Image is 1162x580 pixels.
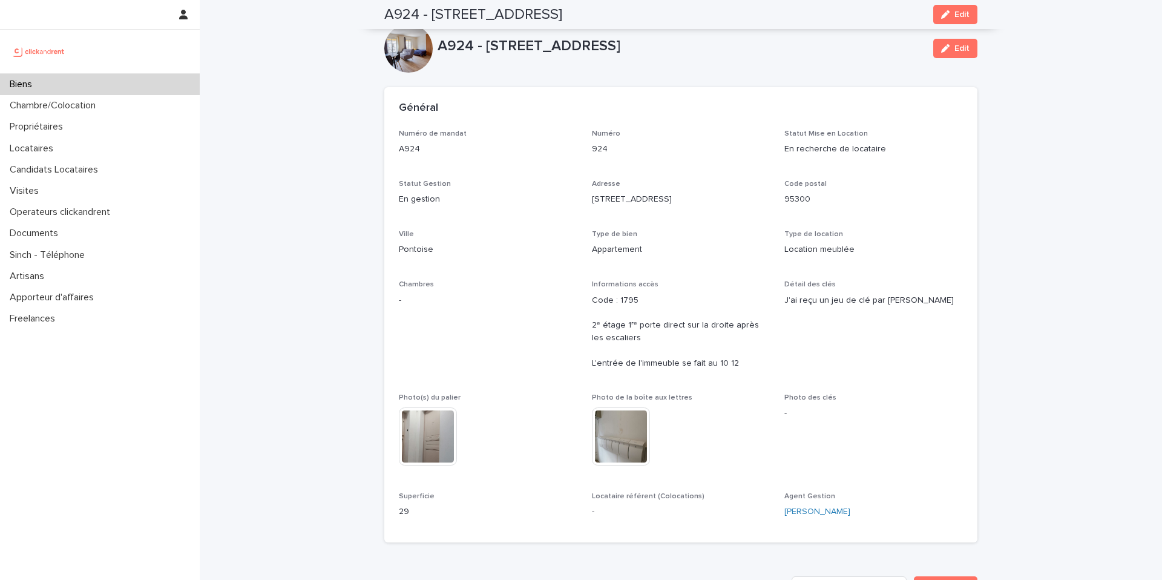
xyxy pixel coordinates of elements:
p: A924 [399,143,577,156]
p: Operateurs clickandrent [5,206,120,218]
span: Détail des clés [784,281,836,288]
p: - [399,294,577,307]
p: En gestion [399,193,577,206]
span: Agent Gestion [784,493,835,500]
img: UCB0brd3T0yccxBKYDjQ [10,39,68,64]
p: En recherche de locataire [784,143,963,156]
p: Appartement [592,243,770,256]
p: J'ai reçu un jeu de clé par [PERSON_NAME] [784,294,963,307]
p: Candidats Locataires [5,164,108,176]
a: [PERSON_NAME] [784,506,850,518]
span: Type de bien [592,231,637,238]
p: Code : 1795 2ᵉ étage 1ʳᵉ porte direct sur la droite après les escaliers L'entrée de l'immeuble se... [592,294,770,370]
p: Chambre/Colocation [5,100,105,111]
button: Edit [933,39,977,58]
p: Pontoise [399,243,577,256]
button: Edit [933,5,977,24]
span: Photo(s) du palier [399,394,461,401]
span: Numéro de mandat [399,130,467,137]
p: - [592,506,770,518]
p: 95300 [784,193,963,206]
p: Biens [5,79,42,90]
p: Apporteur d'affaires [5,292,103,303]
span: Type de location [784,231,843,238]
span: Numéro [592,130,620,137]
span: Locataire référent (Colocations) [592,493,704,500]
span: Informations accès [592,281,658,288]
p: [STREET_ADDRESS] [592,193,770,206]
span: Adresse [592,180,620,188]
span: Ville [399,231,414,238]
p: Location meublée [784,243,963,256]
span: Photo des clés [784,394,836,401]
p: 29 [399,506,577,518]
span: Code postal [784,180,827,188]
p: - [784,407,963,420]
p: Propriétaires [5,121,73,133]
span: Statut Gestion [399,180,451,188]
p: Sinch - Téléphone [5,249,94,261]
p: A924 - [STREET_ADDRESS] [438,38,924,55]
span: Edit [954,10,970,19]
span: Photo de la boîte aux lettres [592,394,692,401]
p: Freelances [5,313,65,325]
h2: Général [399,102,438,115]
span: Statut Mise en Location [784,130,868,137]
span: Superficie [399,493,435,500]
p: Artisans [5,271,54,282]
p: 924 [592,143,770,156]
h2: A924 - [STREET_ADDRESS] [384,6,562,24]
p: Documents [5,228,68,239]
span: Chambres [399,281,434,288]
p: Visites [5,185,48,197]
p: Locataires [5,143,63,154]
span: Edit [954,44,970,53]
